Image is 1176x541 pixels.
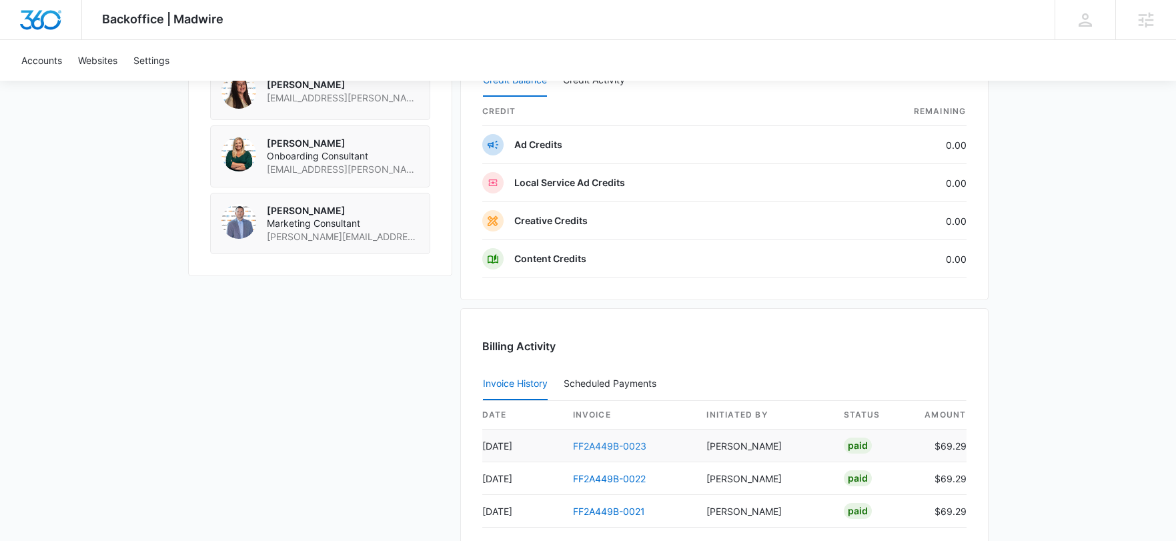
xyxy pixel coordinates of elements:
td: $69.29 [913,462,967,495]
div: Paid [844,503,872,519]
button: Invoice History [483,368,548,400]
span: [EMAIL_ADDRESS][PERSON_NAME][DOMAIN_NAME] [267,91,419,105]
p: [PERSON_NAME] [267,137,419,150]
span: Marketing Consultant [267,217,419,230]
a: Settings [125,40,177,81]
td: [PERSON_NAME] [696,495,832,528]
div: Paid [844,470,872,486]
span: Backoffice | Madwire [102,12,223,26]
span: [PERSON_NAME][EMAIL_ADDRESS][PERSON_NAME][DOMAIN_NAME] [267,230,419,243]
img: Kaylee M Cordell [221,137,256,171]
a: Websites [70,40,125,81]
td: [PERSON_NAME] [696,462,832,495]
a: FF2A449B-0022 [573,473,646,484]
td: 0.00 [825,164,967,202]
button: Credit Balance [483,65,547,97]
img: Audriana Talamantes [221,74,256,109]
a: FF2A449B-0023 [573,440,646,452]
button: Credit Activity [563,65,625,97]
p: [PERSON_NAME] [267,204,419,217]
div: Paid [844,438,872,454]
p: Creative Credits [514,214,588,227]
td: [DATE] [482,462,562,495]
th: amount [913,401,967,430]
th: Initiated By [696,401,832,430]
td: $69.29 [913,495,967,528]
div: Scheduled Payments [564,379,662,388]
p: Local Service Ad Credits [514,176,625,189]
p: Content Credits [514,252,586,265]
th: date [482,401,562,430]
th: Remaining [825,97,967,126]
td: 0.00 [825,240,967,278]
h3: Billing Activity [482,338,967,354]
p: Ad Credits [514,138,562,151]
td: [DATE] [482,495,562,528]
img: Jason Hellem [221,204,256,239]
p: [PERSON_NAME] [267,78,419,91]
th: invoice [562,401,696,430]
td: $69.29 [913,430,967,462]
span: [EMAIL_ADDRESS][PERSON_NAME][DOMAIN_NAME] [267,163,419,176]
a: Accounts [13,40,70,81]
td: 0.00 [825,202,967,240]
td: 0.00 [825,126,967,164]
span: Onboarding Consultant [267,149,419,163]
th: credit [482,97,825,126]
th: status [833,401,913,430]
td: [PERSON_NAME] [696,430,832,462]
a: FF2A449B-0021 [573,506,645,517]
td: [DATE] [482,430,562,462]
